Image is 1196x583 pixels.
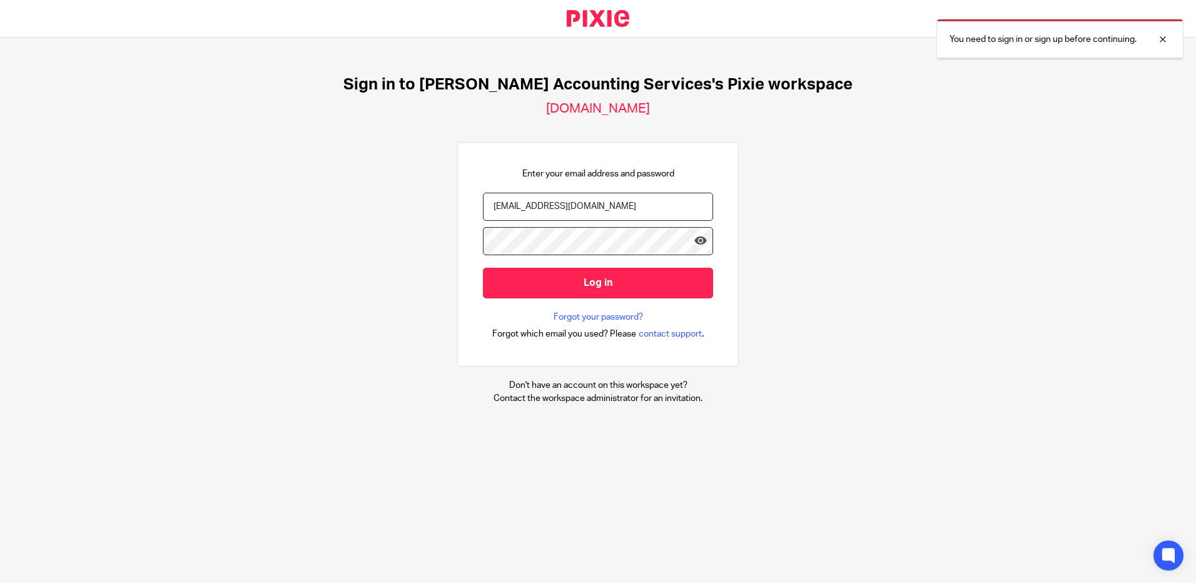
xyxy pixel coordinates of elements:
[492,327,704,341] div: .
[494,379,702,392] p: Don't have an account on this workspace yet?
[950,33,1137,46] p: You need to sign in or sign up before continuing.
[483,268,713,298] input: Log in
[546,101,650,117] h2: [DOMAIN_NAME]
[494,392,702,405] p: Contact the workspace administrator for an invitation.
[343,75,853,94] h1: Sign in to [PERSON_NAME] Accounting Services's Pixie workspace
[639,328,702,340] span: contact support
[522,168,674,180] p: Enter your email address and password
[492,328,636,340] span: Forgot which email you used? Please
[483,193,713,221] input: name@example.com
[554,311,643,323] a: Forgot your password?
